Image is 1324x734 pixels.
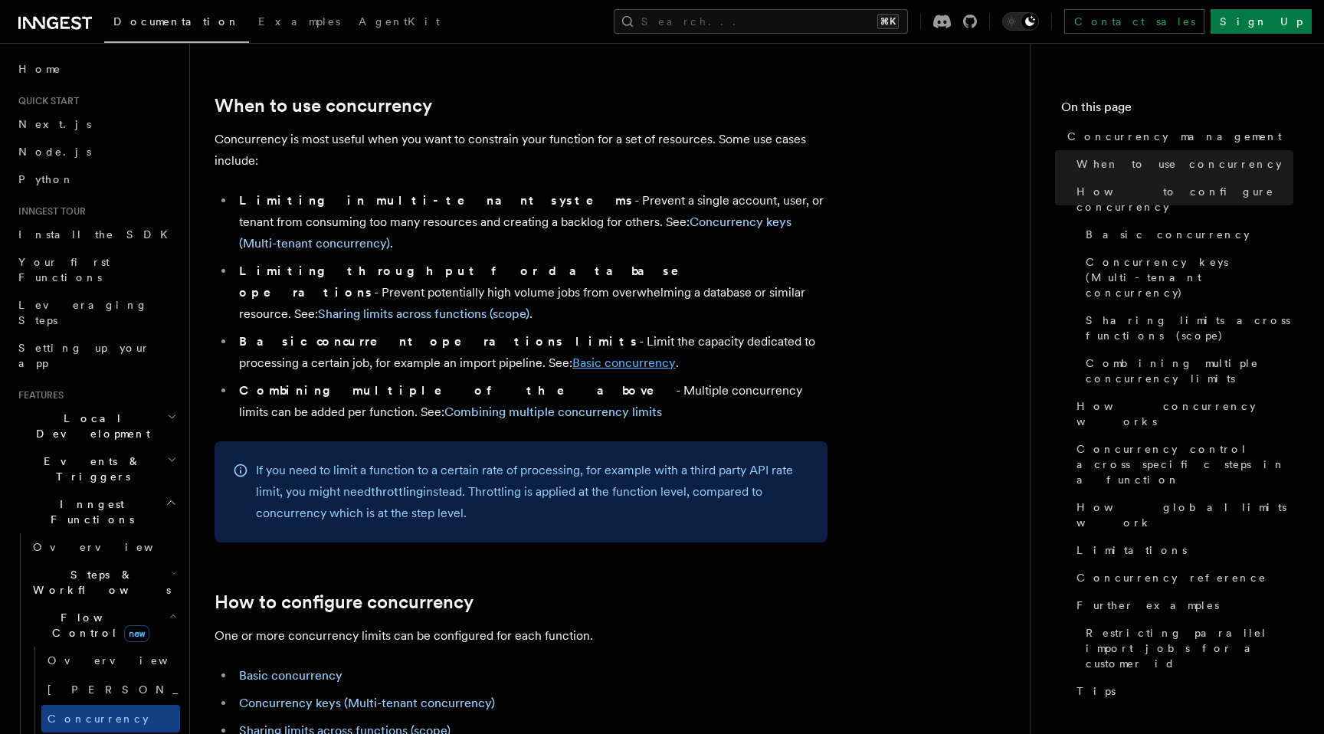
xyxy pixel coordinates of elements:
a: Overview [27,533,180,561]
span: Concurrency management [1067,129,1282,144]
a: Documentation [104,5,249,43]
button: Steps & Workflows [27,561,180,604]
a: Concurrency reference [1070,564,1293,591]
span: Examples [258,15,340,28]
a: Concurrency keys (Multi-tenant concurrency) [1080,248,1293,306]
strong: Combining multiple of the above [239,383,676,398]
a: Further examples [1070,591,1293,619]
a: Concurrency control across specific steps in a function [1070,435,1293,493]
a: Concurrency keys (Multi-tenant concurrency) [239,696,495,710]
a: Examples [249,5,349,41]
a: How to configure concurrency [215,591,474,613]
a: Overview [41,647,180,674]
a: Basic concurrency [1080,221,1293,248]
strong: Basic concurrent operations limits [239,334,639,349]
span: Basic concurrency [1086,227,1250,242]
a: Next.js [12,110,180,138]
span: How to configure concurrency [1077,184,1293,215]
a: Sharing limits across functions (scope) [318,306,529,321]
span: Combining multiple concurrency limits [1086,356,1293,386]
strong: Limiting throughput for database operations [239,264,700,300]
span: How concurrency works [1077,398,1293,429]
span: Features [12,389,64,401]
span: Inngest Functions [12,496,165,527]
button: Search...⌘K [614,9,908,34]
span: Local Development [12,411,167,441]
a: Concurrency management [1061,123,1293,150]
span: Sharing limits across functions (scope) [1086,313,1293,343]
span: Your first Functions [18,256,110,283]
a: When to use concurrency [1070,150,1293,178]
span: Flow Control [27,610,169,641]
span: Concurrency keys (Multi-tenant concurrency) [1086,254,1293,300]
a: When to use concurrency [215,95,432,116]
li: - Limit the capacity dedicated to processing a certain job, for example an import pipeline. See: . [234,331,827,374]
span: Node.js [18,146,91,158]
a: How concurrency works [1070,392,1293,435]
a: [PERSON_NAME] [41,674,180,705]
p: Concurrency is most useful when you want to constrain your function for a set of resources. Some ... [215,129,827,172]
a: Restricting parallel import jobs for a customer id [1080,619,1293,677]
a: Setting up your app [12,334,180,377]
span: Concurrency control across specific steps in a function [1077,441,1293,487]
button: Local Development [12,405,180,447]
span: Documentation [113,15,240,28]
kbd: ⌘K [877,14,899,29]
span: Limitations [1077,542,1187,558]
a: How global limits work [1070,493,1293,536]
li: - Prevent potentially high volume jobs from overwhelming a database or similar resource. See: . [234,261,827,325]
button: Toggle dark mode [1002,12,1039,31]
a: Node.js [12,138,180,165]
span: Quick start [12,95,79,107]
a: How to configure concurrency [1070,178,1293,221]
span: Overview [33,541,191,553]
span: Leveraging Steps [18,299,148,326]
a: Leveraging Steps [12,291,180,334]
a: AgentKit [349,5,449,41]
a: Limitations [1070,536,1293,564]
a: Basic concurrency [239,668,342,683]
button: Flow Controlnew [27,604,180,647]
span: Concurrency reference [1077,570,1267,585]
p: One or more concurrency limits can be configured for each function. [215,625,827,647]
span: Further examples [1077,598,1219,613]
span: Next.js [18,118,91,130]
span: Overview [48,654,205,667]
a: Contact sales [1064,9,1204,34]
span: How global limits work [1077,500,1293,530]
span: Python [18,173,74,185]
a: Basic concurrency [572,356,676,370]
a: Sign Up [1211,9,1312,34]
a: Your first Functions [12,248,180,291]
span: Setting up your app [18,342,150,369]
a: Concurrency [41,705,180,732]
a: Python [12,165,180,193]
a: throttling [371,484,423,499]
span: Events & Triggers [12,454,167,484]
a: Combining multiple concurrency limits [1080,349,1293,392]
span: AgentKit [359,15,440,28]
span: When to use concurrency [1077,156,1282,172]
span: new [124,625,149,642]
a: Combining multiple concurrency limits [444,405,662,419]
button: Inngest Functions [12,490,180,533]
span: Steps & Workflows [27,567,171,598]
span: Tips [1077,683,1116,699]
button: Events & Triggers [12,447,180,490]
a: Home [12,55,180,83]
p: If you need to limit a function to a certain rate of processing, for example with a third party A... [256,460,809,524]
span: [PERSON_NAME] [48,683,272,696]
li: - Multiple concurrency limits can be added per function. See: [234,380,827,423]
span: Home [18,61,61,77]
a: Sharing limits across functions (scope) [1080,306,1293,349]
strong: Limiting in multi-tenant systems [239,193,634,208]
span: Install the SDK [18,228,177,241]
a: Tips [1070,677,1293,705]
span: Restricting parallel import jobs for a customer id [1086,625,1293,671]
span: Concurrency [48,713,149,725]
h4: On this page [1061,98,1293,123]
a: Install the SDK [12,221,180,248]
li: - Prevent a single account, user, or tenant from consuming too many resources and creating a back... [234,190,827,254]
span: Inngest tour [12,205,86,218]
